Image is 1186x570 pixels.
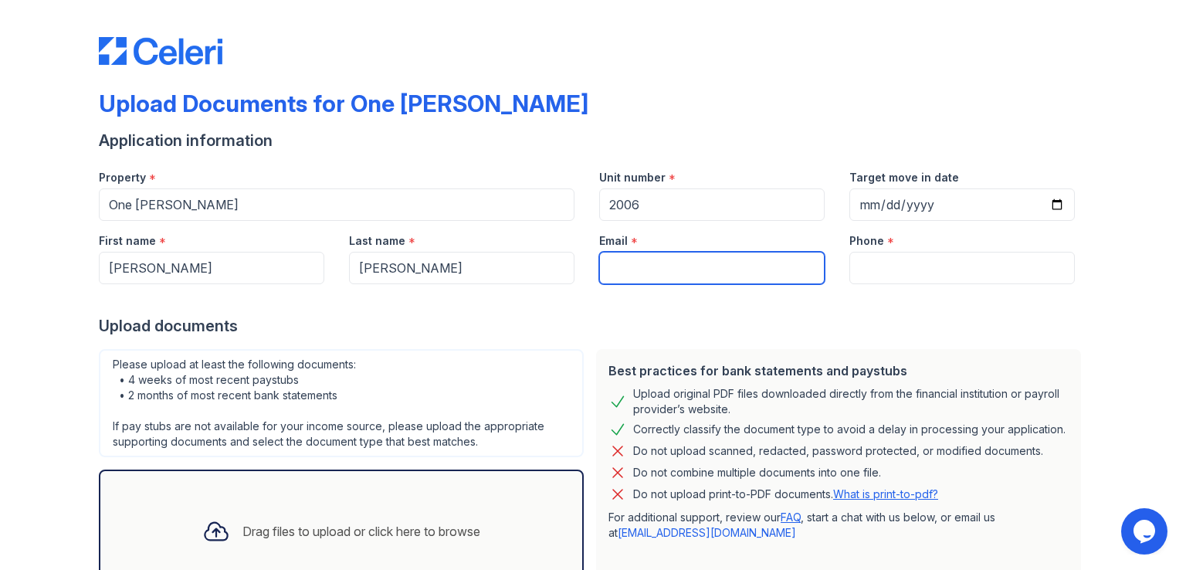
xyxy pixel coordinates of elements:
[849,170,959,185] label: Target move in date
[1121,508,1171,555] iframe: chat widget
[633,463,881,482] div: Do not combine multiple documents into one file.
[633,386,1069,417] div: Upload original PDF files downloaded directly from the financial institution or payroll provider’...
[633,420,1066,439] div: Correctly classify the document type to avoid a delay in processing your application.
[99,349,584,457] div: Please upload at least the following documents: • 4 weeks of most recent paystubs • 2 months of m...
[781,511,801,524] a: FAQ
[99,37,222,65] img: CE_Logo_Blue-a8612792a0a2168367f1c8372b55b34899dd931a85d93a1a3d3e32e68fde9ad4.png
[833,487,938,500] a: What is print-to-pdf?
[608,361,1069,380] div: Best practices for bank statements and paystubs
[599,233,628,249] label: Email
[633,487,938,502] p: Do not upload print-to-PDF documents.
[608,510,1069,541] p: For additional support, review our , start a chat with us below, or email us at
[99,233,156,249] label: First name
[349,233,405,249] label: Last name
[849,233,884,249] label: Phone
[618,526,796,539] a: [EMAIL_ADDRESS][DOMAIN_NAME]
[633,442,1043,460] div: Do not upload scanned, redacted, password protected, or modified documents.
[242,522,480,541] div: Drag files to upload or click here to browse
[99,90,588,117] div: Upload Documents for One [PERSON_NAME]
[99,315,1087,337] div: Upload documents
[99,130,1087,151] div: Application information
[599,170,666,185] label: Unit number
[99,170,146,185] label: Property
